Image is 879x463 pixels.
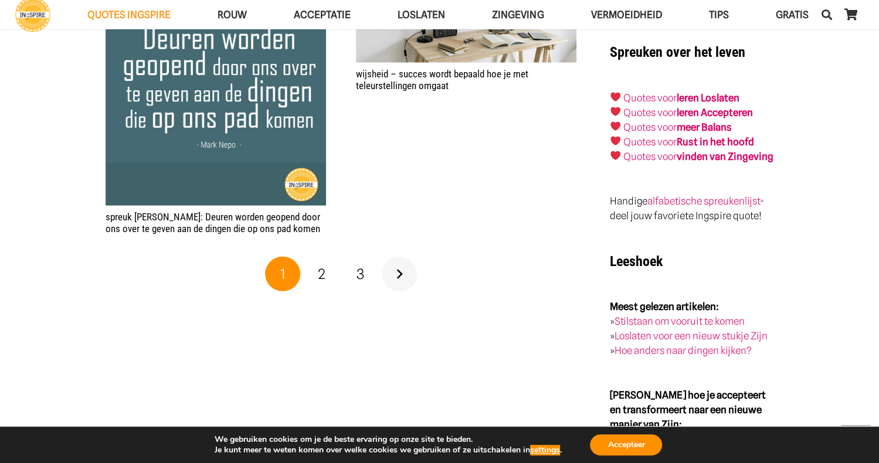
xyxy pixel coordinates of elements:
[610,299,773,358] p: » » »
[677,121,732,133] strong: meer Balans
[610,136,620,146] img: ❤
[615,315,745,327] a: Stilstaan om vooruit te komen
[610,301,719,312] strong: Meest gelezen artikelen:
[318,265,325,282] span: 2
[106,211,320,234] a: spreuk [PERSON_NAME]: Deuren worden geopend door ons over te geven aan de dingen die op ons pad k...
[492,9,544,21] span: Zingeving
[280,265,285,282] span: 1
[677,92,739,104] a: leren Loslaten
[647,195,760,207] a: alfabetische spreukenlijst
[677,107,753,118] a: leren Accepteren
[590,434,662,455] button: Accepteer
[775,9,808,21] span: GRATIS
[623,92,677,104] a: Quotes voor
[343,257,378,292] a: Pagina 3
[610,44,745,60] strong: Spreuken over het leven
[623,107,677,118] a: Quotes voor
[398,9,445,21] span: Loslaten
[357,265,364,282] span: 3
[610,121,620,131] img: ❤
[708,9,728,21] span: TIPS
[610,253,663,270] strong: Leeshoek
[841,425,870,454] a: Terug naar top
[590,9,661,21] span: VERMOEIDHEID
[623,136,754,148] a: Quotes voorRust in het hoofd
[615,330,768,342] a: Loslaten voor een nieuw stukje Zijn
[677,151,773,162] strong: vinden van Zingeving
[356,68,528,91] a: wijsheid – succes wordt bepaald hoe je met teleurstellingen omgaat
[677,136,754,148] strong: Rust in het hoofd
[623,121,732,133] a: Quotes voormeer Balans
[215,434,562,445] p: We gebruiken cookies om je de beste ervaring op onze site te bieden.
[304,257,339,292] a: Pagina 2
[215,445,562,455] p: Je kunt meer te weten komen over welke cookies we gebruiken of ze uitschakelen in .
[610,194,773,223] p: Handige - deel jouw favoriete Ingspire quote!
[615,345,752,356] a: Hoe anders naar dingen kijken?
[623,151,773,162] a: Quotes voorvinden van Zingeving
[265,257,300,292] span: Pagina 1
[610,389,766,430] strong: [PERSON_NAME] hoe je accepteert en transformeert naar een nieuwe manier van Zijn:
[294,9,351,21] span: Acceptatie
[218,9,247,21] span: ROUW
[87,9,171,21] span: QUOTES INGSPIRE
[610,107,620,117] img: ❤
[610,92,620,102] img: ❤
[610,151,620,161] img: ❤
[530,445,560,455] button: settings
